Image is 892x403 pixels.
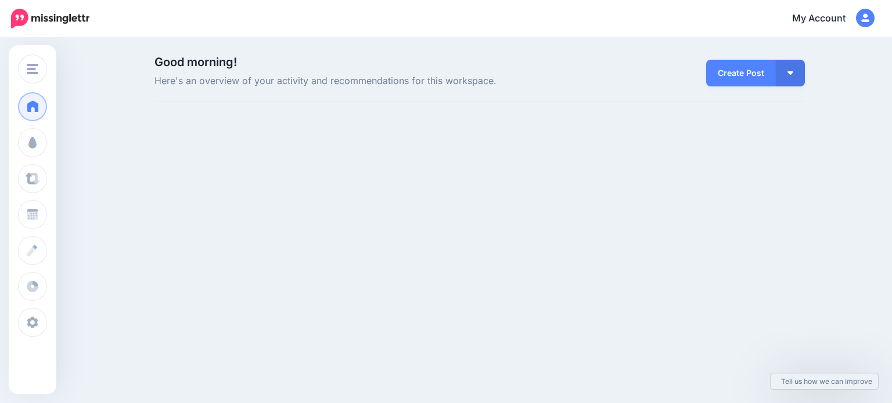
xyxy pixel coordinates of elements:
[154,74,582,89] span: Here's an overview of your activity and recommendations for this workspace.
[27,64,38,74] img: menu.png
[787,71,793,75] img: arrow-down-white.png
[706,60,776,86] a: Create Post
[154,55,237,69] span: Good morning!
[771,373,878,389] a: Tell us how we can improve
[780,5,875,33] a: My Account
[11,9,89,28] img: Missinglettr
